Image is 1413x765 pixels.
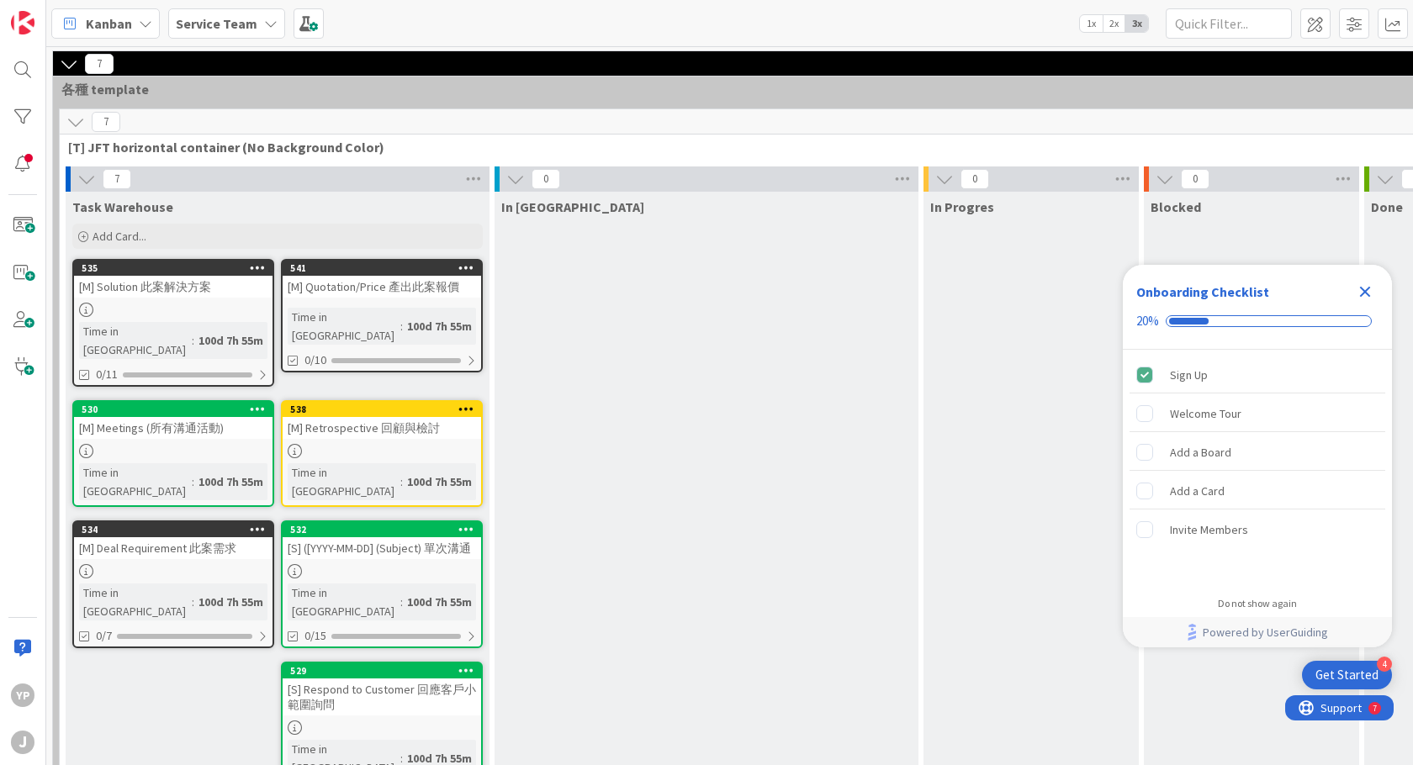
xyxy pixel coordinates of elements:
[961,169,989,189] span: 0
[1315,667,1379,683] div: Get Started
[400,317,403,335] span: :
[288,463,400,500] div: Time in [GEOGRAPHIC_DATA]
[1130,395,1385,432] div: Welcome Tour is incomplete.
[1352,278,1379,305] div: Close Checklist
[283,402,481,417] div: 538
[1181,169,1209,189] span: 0
[283,663,481,715] div: 529[S] Respond to Customer 回應客戶小範圍詢問
[79,322,192,359] div: Time in [GEOGRAPHIC_DATA]
[192,593,194,611] span: :
[1130,472,1385,509] div: Add a Card is incomplete.
[288,583,400,620] div: Time in [GEOGRAPHIC_DATA]
[1130,356,1385,393] div: Sign Up is complete.
[194,472,267,491] div: 100d 7h 55m
[1080,15,1103,32] span: 1x
[290,262,481,274] div: 541
[1123,617,1392,647] div: Footer
[400,472,403,491] span: :
[11,11,34,34] img: Visit kanbanzone.com
[283,417,481,439] div: [M] Retrospective 回顧與檢討
[103,169,131,189] span: 7
[1170,365,1208,385] div: Sign Up
[79,463,192,500] div: Time in [GEOGRAPHIC_DATA]
[288,308,400,345] div: Time in [GEOGRAPHIC_DATA]
[82,524,273,535] div: 534
[1166,8,1292,39] input: Quick Filter...
[192,331,194,350] span: :
[74,261,273,276] div: 535
[96,366,118,383] span: 0/11
[1170,404,1241,424] div: Welcome Tour
[290,524,481,535] div: 532
[1170,481,1225,501] div: Add a Card
[1130,511,1385,548] div: Invite Members is incomplete.
[86,13,132,34] span: Kanban
[92,112,120,132] span: 7
[194,331,267,350] div: 100d 7h 55m
[72,259,274,387] a: 535[M] Solution 此案解決方案Time in [GEOGRAPHIC_DATA]:100d 7h 55m0/11
[1136,314,1379,329] div: Checklist progress: 20%
[281,400,483,507] a: 538[M] Retrospective 回顧與檢討Time in [GEOGRAPHIC_DATA]:100d 7h 55m
[1130,434,1385,471] div: Add a Board is incomplete.
[281,259,483,372] a: 541[M] Quotation/Price 產出此案報價Time in [GEOGRAPHIC_DATA]:100d 7h 55m0/10
[74,402,273,417] div: 530
[1302,661,1392,689] div: Open Get Started checklist, remaining modules: 4
[283,678,481,715] div: [S] Respond to Customer 回應客戶小範圍詢問
[72,400,274,507] a: 530[M] Meetings (所有溝通活動)Time in [GEOGRAPHIC_DATA]:100d 7h 55m
[1170,442,1231,462] div: Add a Board
[304,351,326,369] span: 0/10
[74,537,273,559] div: [M] Deal Requirement 此案需求
[93,229,146,244] span: Add Card...
[194,593,267,611] div: 100d 7h 55m
[304,627,326,645] span: 0/15
[35,3,77,23] span: Support
[74,402,273,439] div: 530[M] Meetings (所有溝通活動)
[1125,15,1148,32] span: 3x
[283,402,481,439] div: 538[M] Retrospective 回顧與檢討
[11,731,34,754] div: J
[1218,597,1297,610] div: Do not show again
[283,276,481,298] div: [M] Quotation/Price 產出此案報價
[82,404,273,415] div: 530
[96,627,112,645] span: 0/7
[283,261,481,276] div: 541
[283,522,481,559] div: 532[S] ([YYYY-MM-DD] (Subject) 單次溝通
[1377,657,1392,672] div: 4
[403,317,476,335] div: 100d 7h 55m
[1371,198,1403,215] span: Done
[74,417,273,439] div: [M] Meetings (所有溝通活動)
[176,15,257,32] b: Service Team
[1136,282,1269,302] div: Onboarding Checklist
[1170,520,1248,540] div: Invite Members
[74,522,273,537] div: 534
[403,472,476,491] div: 100d 7h 55m
[74,261,273,298] div: 535[M] Solution 此案解決方案
[1151,198,1201,215] span: Blocked
[400,593,403,611] span: :
[1103,15,1125,32] span: 2x
[1123,265,1392,647] div: Checklist Container
[82,262,273,274] div: 535
[1203,622,1328,642] span: Powered by UserGuiding
[283,522,481,537] div: 532
[1123,350,1392,586] div: Checklist items
[930,198,994,215] span: In Progres
[11,683,34,707] div: YP
[74,522,273,559] div: 534[M] Deal Requirement 此案需求
[283,663,481,678] div: 529
[85,54,114,74] span: 7
[290,404,481,415] div: 538
[1131,617,1384,647] a: Powered by UserGuiding
[281,520,483,648] a: 532[S] ([YYYY-MM-DD] (Subject) 單次溝通Time in [GEOGRAPHIC_DATA]:100d 7h 55m0/15
[87,7,92,20] div: 7
[283,261,481,298] div: 541[M] Quotation/Price 產出此案報價
[74,276,273,298] div: [M] Solution 此案解決方案
[403,593,476,611] div: 100d 7h 55m
[192,472,194,491] span: :
[532,169,560,189] span: 0
[283,537,481,559] div: [S] ([YYYY-MM-DD] (Subject) 單次溝通
[72,520,274,648] a: 534[M] Deal Requirement 此案需求Time in [GEOGRAPHIC_DATA]:100d 7h 55m0/7
[290,665,481,677] div: 529
[501,198,644,215] span: In Queue
[79,583,192,620] div: Time in [GEOGRAPHIC_DATA]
